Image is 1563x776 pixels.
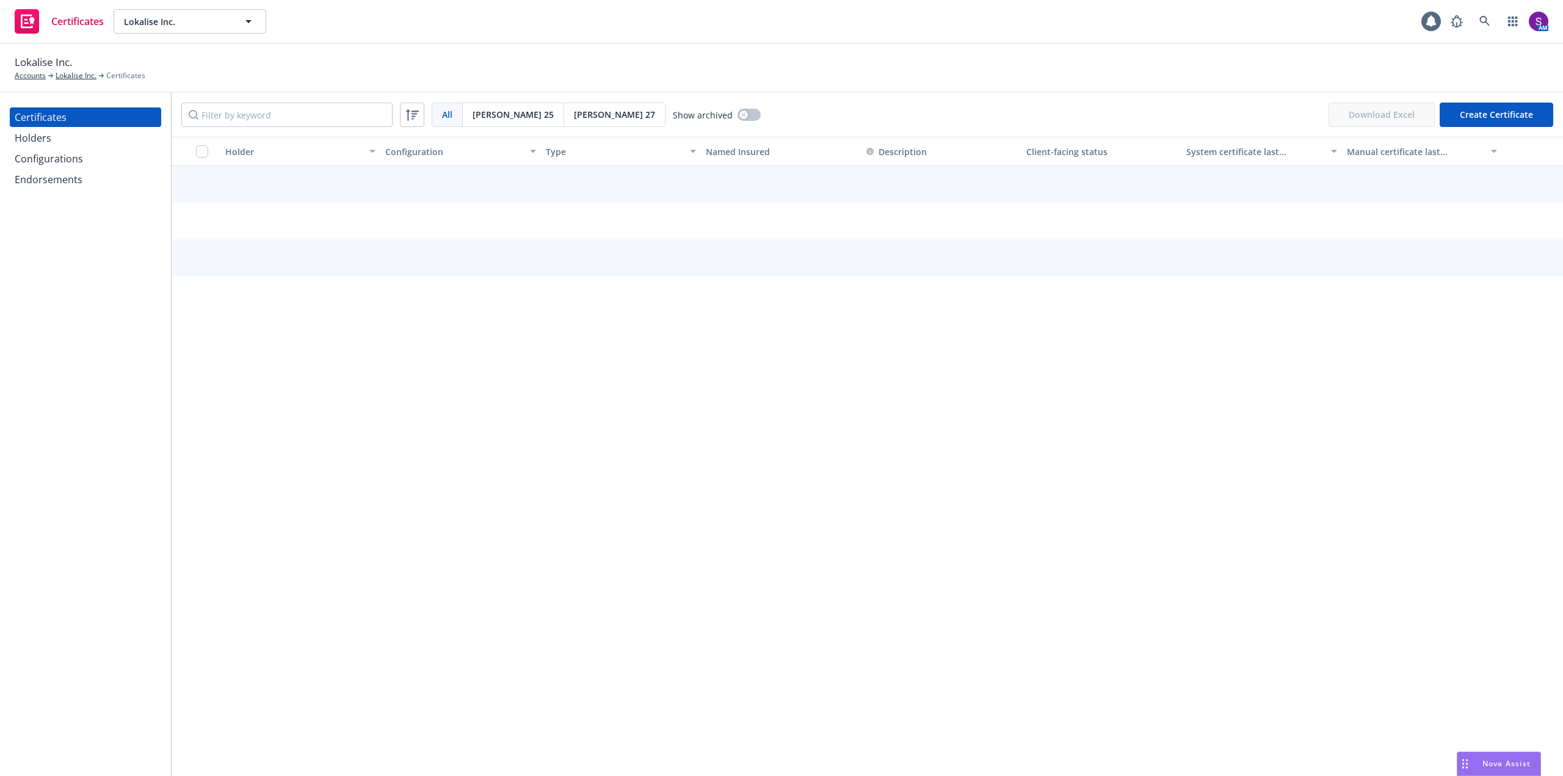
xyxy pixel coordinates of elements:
div: Drag to move [1457,752,1473,775]
button: Manual certificate last generated [1342,137,1502,166]
span: Download Excel [1329,103,1435,127]
button: Holder [220,137,380,166]
div: System certificate last generated [1186,145,1323,158]
div: Manual certificate last generated [1347,145,1484,158]
a: Search [1473,9,1497,34]
span: Certificates [106,70,145,81]
div: Type [546,145,683,158]
span: [PERSON_NAME] 27 [574,108,655,121]
span: Nova Assist [1482,758,1531,769]
a: Certificates [10,4,109,38]
span: Show archived [673,109,733,121]
button: Create Certificate [1440,103,1553,127]
a: Lokalise Inc. [56,70,96,81]
button: Client-facing status [1021,137,1181,166]
a: Report a Bug [1445,9,1469,34]
span: Certificates [51,16,104,26]
a: Accounts [15,70,46,81]
span: [PERSON_NAME] 25 [473,108,554,121]
div: Holder [225,145,362,158]
img: photo [1529,12,1548,31]
div: Client-facing status [1026,145,1177,158]
span: Lokalise Inc. [15,54,72,70]
input: Filter by keyword [181,103,393,127]
div: Configurations [15,149,83,169]
button: Configuration [380,137,540,166]
div: Named Insured [706,145,856,158]
button: Description [866,145,927,158]
div: Holders [15,128,51,148]
input: Select all [196,145,208,158]
button: Lokalise Inc. [114,9,266,34]
a: Endorsements [10,170,161,189]
a: Configurations [10,149,161,169]
button: Named Insured [701,137,861,166]
a: Holders [10,128,161,148]
button: Type [541,137,701,166]
div: Endorsements [15,170,82,189]
div: Configuration [385,145,522,158]
a: Certificates [10,107,161,127]
button: Nova Assist [1457,752,1541,776]
button: System certificate last generated [1181,137,1341,166]
span: Lokalise Inc. [124,15,230,28]
a: Switch app [1501,9,1525,34]
div: Certificates [15,107,67,127]
span: All [442,108,452,121]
